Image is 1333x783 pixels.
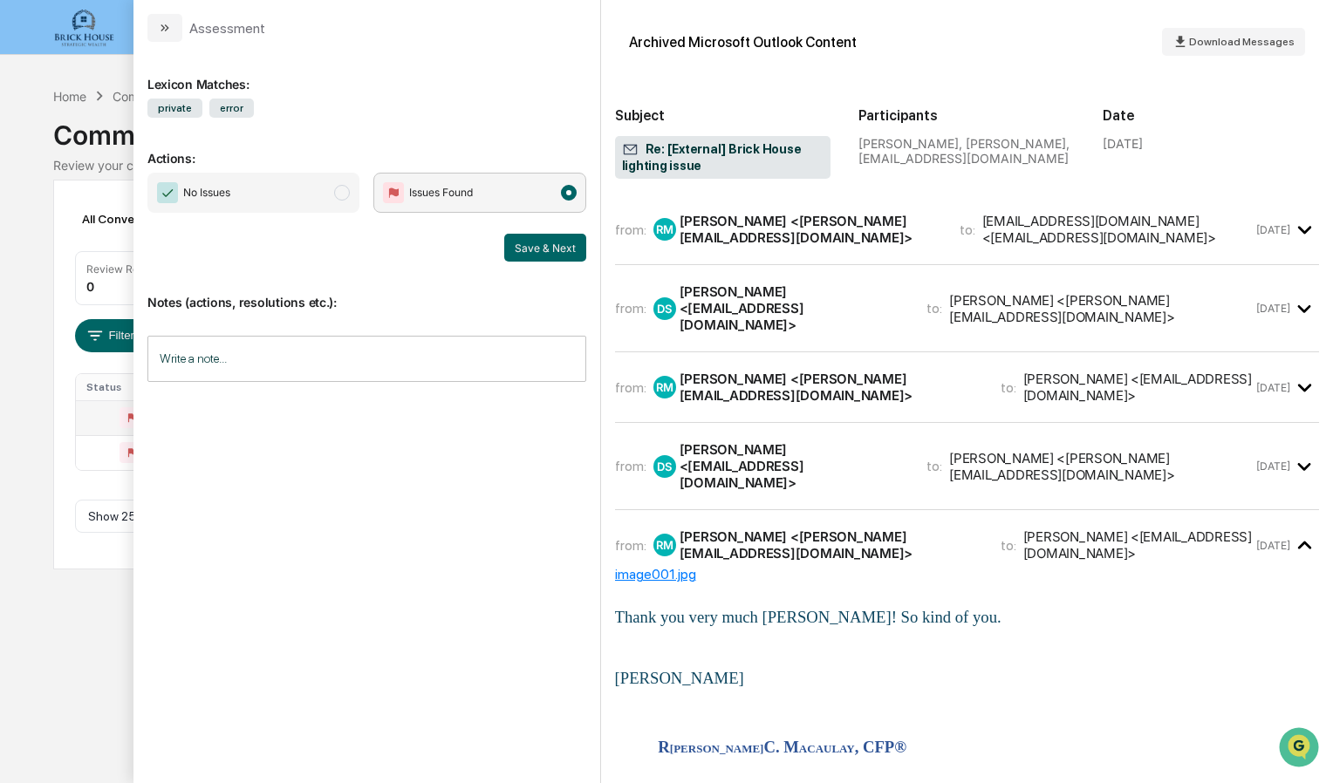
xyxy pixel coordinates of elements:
span: Preclearance [35,309,113,326]
div: DS [653,455,676,478]
h2: Date [1103,107,1319,124]
span: Re: [External] Brick House lighting issue [622,141,824,174]
span: No Issues [183,184,230,201]
span: Data Lookup [35,342,110,359]
a: 🗄️Attestations [120,302,223,333]
time: Tuesday, August 19, 2025 at 2:44:54 PM [1256,381,1290,394]
div: RM [653,376,676,398]
div: [EMAIL_ADDRESS][DOMAIN_NAME] <[EMAIL_ADDRESS][DOMAIN_NAME]> [982,213,1254,246]
div: 🖐️ [17,310,31,324]
img: logo [42,7,126,47]
div: [PERSON_NAME] <[PERSON_NAME][EMAIL_ADDRESS][DOMAIN_NAME]> [680,371,980,404]
span: to: [1001,537,1016,554]
span: to: [1001,379,1016,396]
div: DS [653,297,676,320]
span: Issues Found [409,184,473,201]
div: Review Required [86,262,170,276]
button: See all [270,189,318,210]
span: R [658,738,669,756]
span: P [816,768,823,781]
span: from: [615,221,646,238]
div: [PERSON_NAME] <[EMAIL_ADDRESS][DOMAIN_NAME]> [1023,371,1254,404]
span: from: [615,379,646,396]
button: Download Messages [1162,28,1305,56]
div: Review your communication records across channels [53,158,1280,173]
img: Robert Macaulay [17,220,45,248]
span: F [691,768,698,781]
div: Home [53,89,86,104]
span: [PERSON_NAME] [670,742,764,755]
div: [PERSON_NAME] <[PERSON_NAME][EMAIL_ADDRESS][DOMAIN_NAME]> [680,213,939,246]
div: Communications Archive [53,106,1280,151]
p: Actions: [147,130,586,166]
span: Thank you very much [PERSON_NAME]! So kind of you. [615,608,1001,626]
div: All Conversations [75,205,207,233]
span: C. M [763,738,798,756]
div: [PERSON_NAME], [PERSON_NAME], [EMAIL_ADDRESS][DOMAIN_NAME] [858,136,1075,166]
div: Past conversations [17,193,117,207]
time: Tuesday, August 19, 2025 at 1:33:34 PM [1256,302,1290,315]
h2: Participants [858,107,1075,124]
div: RM [653,534,676,556]
span: to: [926,300,942,317]
div: We're available if you need us! [79,150,240,164]
span: private [147,99,202,118]
input: Clear [45,78,288,97]
span: [DATE] [154,236,190,250]
div: 0 [86,279,94,294]
div: image001.jpg [615,566,1319,582]
div: [DATE] [1103,136,1143,151]
h2: Subject [615,107,831,124]
a: Powered byPylon [123,384,211,398]
span: M [755,768,766,781]
span: error [209,99,254,118]
div: [PERSON_NAME] <[PERSON_NAME][EMAIL_ADDRESS][DOMAIN_NAME]> [949,292,1253,325]
span: from: [615,537,646,554]
p: How can we help? [17,36,318,64]
img: Checkmark [157,182,178,203]
span: Attestations [144,309,216,326]
button: Start new chat [297,138,318,159]
p: Notes (actions, resolutions etc.): [147,274,586,310]
a: 🖐️Preclearance [10,302,120,333]
th: Status [76,374,169,400]
div: [PERSON_NAME] <[EMAIL_ADDRESS][DOMAIN_NAME]> [680,441,906,491]
iframe: Open customer support [1277,725,1324,773]
img: Flag [383,182,404,203]
div: [PERSON_NAME] <[EMAIL_ADDRESS][DOMAIN_NAME]> [1023,528,1254,562]
time: Thursday, August 21, 2025 at 6:32:12 PM [1256,539,1290,552]
button: Save & Next [504,234,586,262]
span: Download Messages [1189,36,1295,48]
time: Tuesday, August 19, 2025 at 9:28:25 AM [1256,223,1290,236]
div: Assessment [189,20,265,37]
span: Pylon [174,385,211,398]
span: to: [960,221,975,238]
span: ACAULAY [799,742,855,755]
div: Archived Microsoft Outlook Content [629,34,857,51]
div: 🔎 [17,344,31,357]
span: from: [615,300,646,317]
span: from: [615,458,646,474]
span: [PERSON_NAME] [615,669,744,687]
img: 8933085812038_c878075ebb4cc5468115_72.jpg [37,133,68,164]
span: , CFP® [855,738,907,756]
span: [PERSON_NAME] [54,236,141,250]
span: • [145,236,151,250]
div: [PERSON_NAME] <[PERSON_NAME][EMAIL_ADDRESS][DOMAIN_NAME]> [949,450,1253,483]
div: RM [653,218,676,241]
div: [PERSON_NAME] <[EMAIL_ADDRESS][DOMAIN_NAME]> [680,283,906,333]
button: Filters [75,319,151,352]
time: Thursday, August 21, 2025 at 6:10:52 PM [1256,460,1290,473]
img: 1746055101610-c473b297-6a78-478c-a979-82029cc54cd1 [17,133,49,164]
a: 🔎Data Lookup [10,335,117,366]
div: Start new chat [79,133,286,150]
span: to: [926,458,942,474]
div: 🗄️ [126,310,140,324]
div: [PERSON_NAME] <[PERSON_NAME][EMAIL_ADDRESS][DOMAIN_NAME]> [680,528,980,562]
div: Communications Archive [113,89,254,104]
div: Lexicon Matches: [147,56,586,92]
